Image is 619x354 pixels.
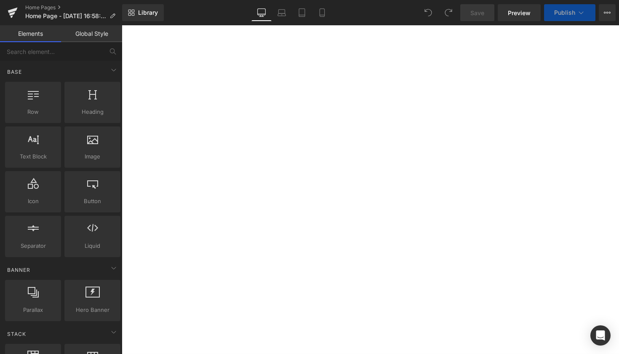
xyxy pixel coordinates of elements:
[67,306,118,314] span: Hero Banner
[8,306,59,314] span: Parallax
[590,325,611,346] div: Open Intercom Messenger
[312,4,332,21] a: Mobile
[498,4,541,21] a: Preview
[6,68,23,76] span: Base
[6,266,31,274] span: Banner
[67,197,118,206] span: Button
[61,25,122,42] a: Global Style
[138,9,158,16] span: Library
[122,4,164,21] a: New Library
[8,197,59,206] span: Icon
[67,107,118,116] span: Heading
[25,4,122,11] a: Home Pages
[440,4,457,21] button: Redo
[292,4,312,21] a: Tablet
[8,107,59,116] span: Row
[272,4,292,21] a: Laptop
[420,4,437,21] button: Undo
[544,4,595,21] button: Publish
[599,4,616,21] button: More
[508,8,531,17] span: Preview
[554,9,575,16] span: Publish
[6,330,27,338] span: Stack
[67,241,118,250] span: Liquid
[8,241,59,250] span: Separator
[251,4,272,21] a: Desktop
[470,8,484,17] span: Save
[67,152,118,161] span: Image
[25,13,106,19] span: Home Page - [DATE] 16:58:10
[8,152,59,161] span: Text Block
